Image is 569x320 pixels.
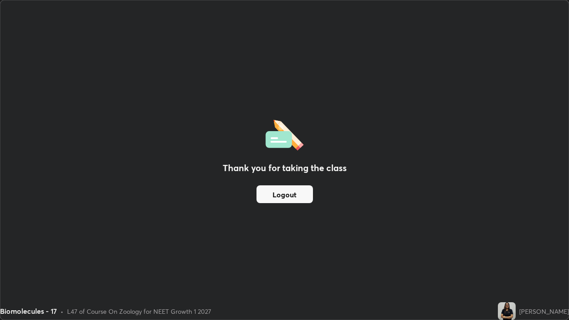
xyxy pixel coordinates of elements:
div: L47 of Course On Zoology for NEET Growth 1 2027 [67,307,211,316]
div: • [60,307,64,316]
h2: Thank you for taking the class [223,161,347,175]
img: offlineFeedback.1438e8b3.svg [265,117,304,151]
img: c6438dad0c3c4b4ca32903e77dc45fa4.jpg [498,302,516,320]
button: Logout [256,185,313,203]
div: [PERSON_NAME] [519,307,569,316]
